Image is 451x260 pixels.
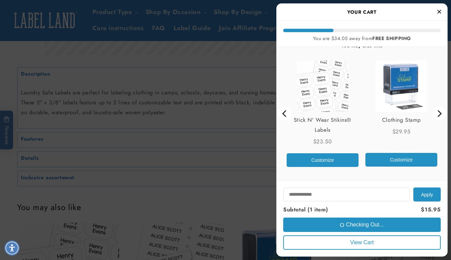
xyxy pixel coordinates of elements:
button: Apply [413,187,441,201]
button: Add the product, Iron-On Labels to Cart [287,153,359,167]
a: View Stick N' Wear Stikins® Labels [287,115,359,135]
button: Add the product, Stick N' Wear Stikins® Labels to Cart [365,153,437,167]
span: View Cart [350,239,374,245]
input: Input Discount [283,187,410,201]
div: product [283,54,362,174]
button: What material are the labels made of? [17,38,102,51]
span: Customize [390,157,413,162]
span: Apply [421,192,433,197]
button: Close Cart [434,7,444,17]
button: Are these labels comfortable to wear? [17,19,102,32]
span: Subtotal (1 item) [283,206,328,213]
button: Next [432,107,446,120]
span: $23.50 [313,138,332,145]
h2: Your Cart [283,7,441,17]
div: $15.95 [421,205,441,215]
button: cart [283,235,441,250]
img: Clothing Stamp - Label Land [376,61,427,112]
div: product [362,54,441,173]
button: Previous [278,107,292,120]
button: Gorgias live chat [3,2,24,23]
button: cart [283,218,441,232]
span: $29.95 [392,128,411,135]
div: You are $34.05 away from [283,36,441,41]
span: Customize [311,157,334,163]
iframe: Sign Up via Text for Offers [5,205,87,226]
a: View Clothing Stamp [382,115,421,125]
b: FREE SHIPPING [372,35,411,42]
img: View Stick N' Wear Stikins® Labels [297,61,348,112]
span: Checking Out... [340,222,384,227]
h4: You may also like [283,42,441,49]
div: Accessibility Menu [4,240,20,256]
